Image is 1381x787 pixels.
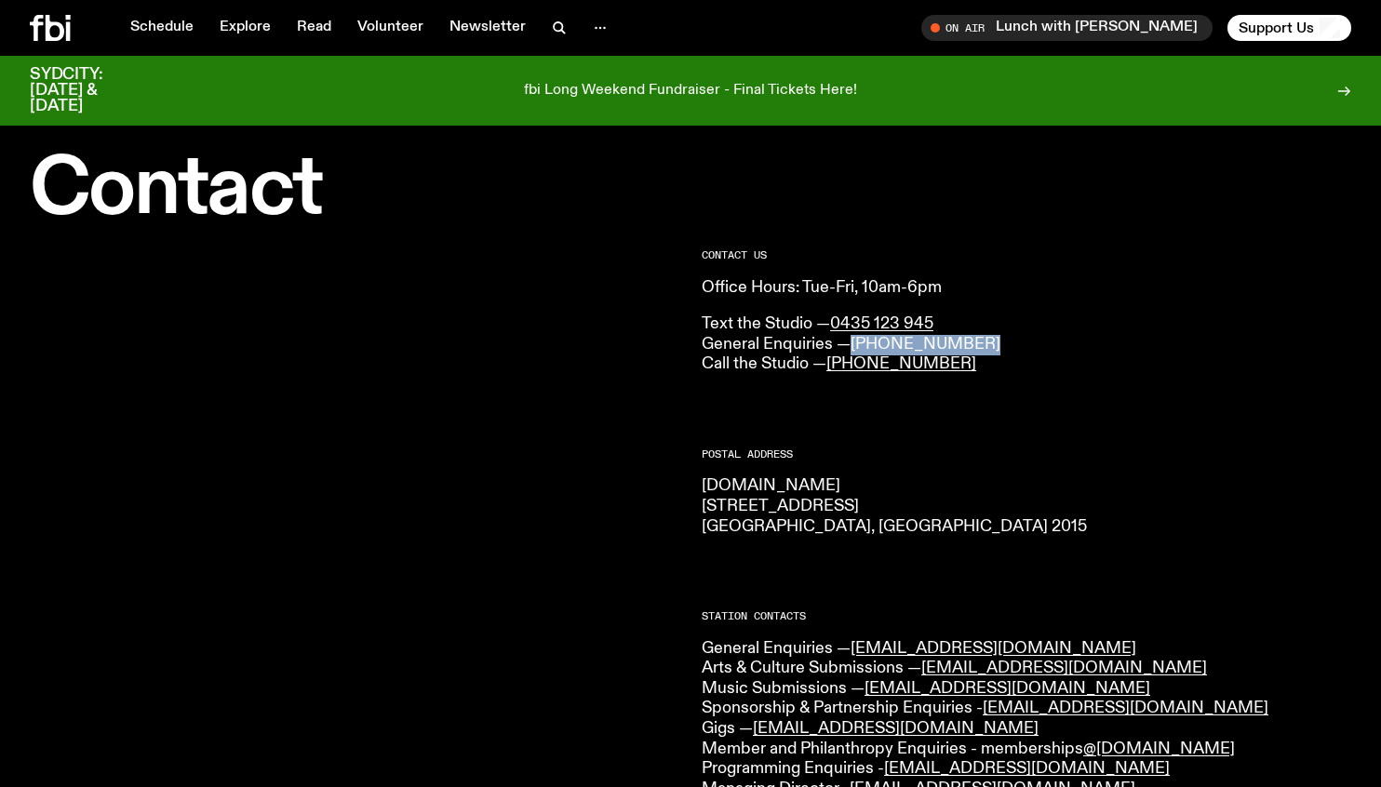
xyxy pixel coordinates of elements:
a: @[DOMAIN_NAME] [1083,740,1235,757]
h1: Contact [30,153,679,228]
a: Read [286,15,342,41]
button: On AirLunch with [PERSON_NAME] [921,15,1213,41]
a: [EMAIL_ADDRESS][DOMAIN_NAME] [921,660,1207,676]
p: [DOMAIN_NAME] [STREET_ADDRESS] [GEOGRAPHIC_DATA], [GEOGRAPHIC_DATA] 2015 [702,476,1351,537]
a: [EMAIL_ADDRESS][DOMAIN_NAME] [884,760,1170,777]
h2: Postal Address [702,449,1351,460]
p: Text the Studio — General Enquiries — Call the Studio — [702,314,1351,375]
a: [PHONE_NUMBER] [851,336,1000,353]
a: Newsletter [438,15,537,41]
p: fbi Long Weekend Fundraiser - Final Tickets Here! [524,83,857,100]
a: 0435 123 945 [830,315,933,332]
p: Office Hours: Tue-Fri, 10am-6pm [702,278,1351,299]
a: Explore [208,15,282,41]
a: [EMAIL_ADDRESS][DOMAIN_NAME] [753,720,1039,737]
h3: SYDCITY: [DATE] & [DATE] [30,67,149,114]
h2: CONTACT US [702,250,1351,260]
a: [EMAIL_ADDRESS][DOMAIN_NAME] [983,700,1268,716]
a: Schedule [119,15,205,41]
h2: Station Contacts [702,611,1351,621]
a: [EMAIL_ADDRESS][DOMAIN_NAME] [851,640,1136,657]
a: [EMAIL_ADDRESS][DOMAIN_NAME] [865,680,1150,697]
span: Support Us [1239,20,1314,36]
a: [PHONE_NUMBER] [826,355,976,372]
button: Support Us [1227,15,1351,41]
a: Volunteer [346,15,435,41]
